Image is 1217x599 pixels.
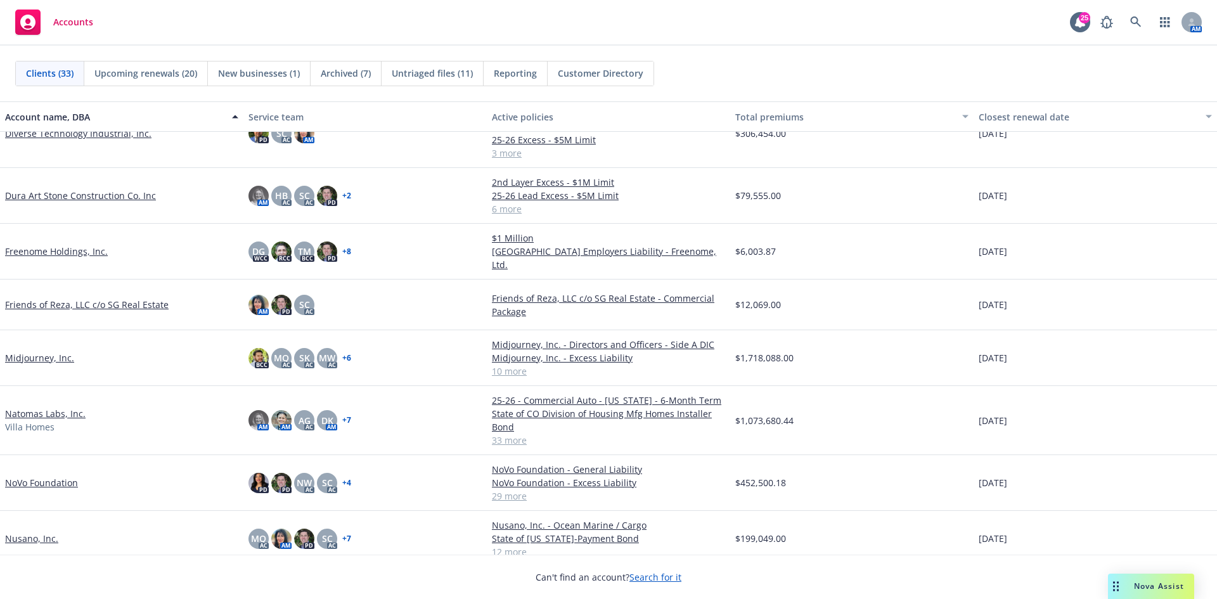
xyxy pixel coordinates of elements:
[979,476,1007,489] span: [DATE]
[1152,10,1178,35] a: Switch app
[735,351,794,364] span: $1,718,088.00
[342,416,351,424] a: + 7
[492,292,725,318] a: Friends of Reza, LLC c/o SG Real Estate - Commercial Package
[5,189,156,202] a: Dura Art Stone Construction Co. Inc
[1123,10,1149,35] a: Search
[558,67,643,80] span: Customer Directory
[979,189,1007,202] span: [DATE]
[5,245,108,258] a: Freenome Holdings, Inc.
[274,351,289,364] span: MQ
[10,4,98,40] a: Accounts
[26,67,74,80] span: Clients (33)
[299,189,310,202] span: SC
[492,463,725,476] a: NoVo Foundation - General Liability
[317,242,337,262] img: photo
[275,189,288,202] span: HB
[492,532,725,545] a: State of [US_STATE]-Payment Bond
[492,133,725,146] a: 25-26 Excess - $5M Limit
[979,532,1007,545] span: [DATE]
[1079,12,1090,23] div: 25
[492,189,725,202] a: 25-26 Lead Excess - $5M Limit
[979,351,1007,364] span: [DATE]
[1134,581,1184,591] span: Nova Assist
[494,67,537,80] span: Reporting
[322,476,333,489] span: SC
[492,407,725,434] a: State of CO Division of Housing Mfg Homes Installer Bond
[979,127,1007,140] span: [DATE]
[53,17,93,27] span: Accounts
[5,407,86,420] a: Natomas Labs, Inc.
[492,518,725,532] a: Nusano, Inc. - Ocean Marine / Cargo
[248,473,269,493] img: photo
[492,176,725,189] a: 2nd Layer Excess - $1M Limit
[492,245,725,271] a: [GEOGRAPHIC_DATA] Employers Liability - Freenome, Ltd.
[218,67,300,80] span: New businesses (1)
[735,110,955,124] div: Total premiums
[342,248,351,255] a: + 8
[299,298,310,311] span: SC
[248,186,269,206] img: photo
[248,295,269,315] img: photo
[735,414,794,427] span: $1,073,680.44
[248,123,269,143] img: photo
[298,245,311,258] span: TM
[492,146,725,160] a: 3 more
[271,410,292,430] img: photo
[974,101,1217,132] button: Closest renewal date
[342,192,351,200] a: + 2
[271,295,292,315] img: photo
[5,532,58,545] a: Nusano, Inc.
[492,364,725,378] a: 10 more
[5,351,74,364] a: Midjourney, Inc.
[492,338,725,351] a: Midjourney, Inc. - Directors and Officers - Side A DIC
[629,571,681,583] a: Search for it
[392,67,473,80] span: Untriaged files (11)
[248,410,269,430] img: photo
[271,473,292,493] img: photo
[294,529,314,549] img: photo
[730,101,974,132] button: Total premiums
[5,476,78,489] a: NoVo Foundation
[299,351,310,364] span: SK
[979,298,1007,311] span: [DATE]
[979,414,1007,427] span: [DATE]
[492,110,725,124] div: Active policies
[271,529,292,549] img: photo
[252,245,265,258] span: DG
[342,535,351,543] a: + 7
[94,67,197,80] span: Upcoming renewals (20)
[321,67,371,80] span: Archived (7)
[299,414,311,427] span: AG
[319,351,335,364] span: MW
[5,420,55,434] span: Villa Homes
[294,123,314,143] img: photo
[735,298,781,311] span: $12,069.00
[1108,574,1124,599] div: Drag to move
[536,570,681,584] span: Can't find an account?
[342,479,351,487] a: + 4
[487,101,730,132] button: Active policies
[322,532,333,545] span: SC
[492,202,725,216] a: 6 more
[735,189,781,202] span: $79,555.00
[317,186,337,206] img: photo
[342,354,351,362] a: + 6
[492,351,725,364] a: Midjourney, Inc. - Excess Liability
[492,545,725,558] a: 12 more
[735,127,786,140] span: $306,454.00
[979,110,1198,124] div: Closest renewal date
[492,489,725,503] a: 29 more
[492,476,725,489] a: NoVo Foundation - Excess Liability
[735,245,776,258] span: $6,003.87
[1094,10,1119,35] a: Report a Bug
[5,298,169,311] a: Friends of Reza, LLC c/o SG Real Estate
[979,245,1007,258] span: [DATE]
[271,242,292,262] img: photo
[276,127,287,140] span: SC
